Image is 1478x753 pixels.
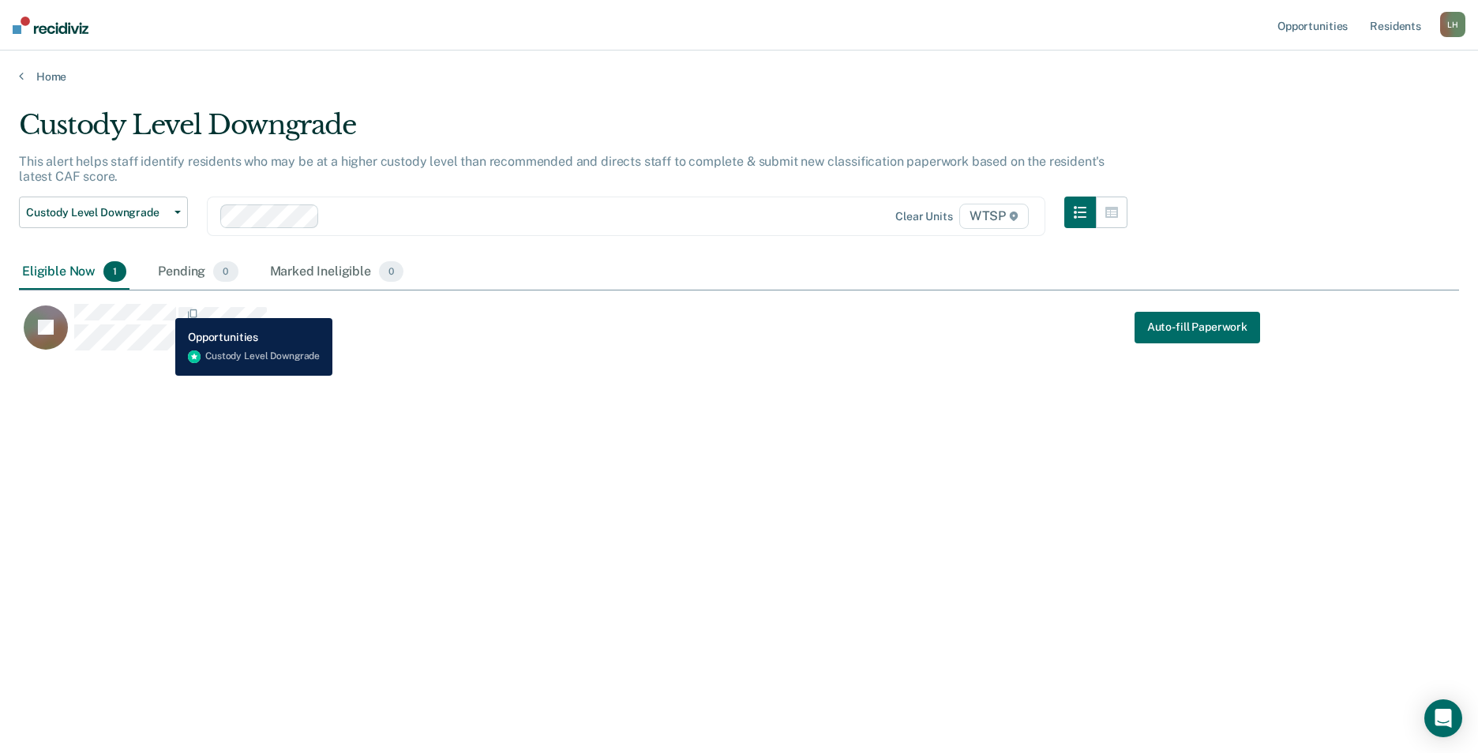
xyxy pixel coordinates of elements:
[26,206,168,219] span: Custody Level Downgrade
[19,154,1105,184] p: This alert helps staff identify residents who may be at a higher custody level than recommended a...
[1424,699,1462,737] div: Open Intercom Messenger
[19,197,188,228] button: Custody Level Downgrade
[959,204,1029,229] span: WTSP
[19,303,1279,366] div: CaseloadOpportunityCell-00526401
[1135,311,1260,343] a: Navigate to form link
[19,109,1127,154] div: Custody Level Downgrade
[19,69,1459,84] a: Home
[1440,12,1465,37] div: L H
[1135,311,1260,343] button: Auto-fill Paperwork
[1440,12,1465,37] button: LH
[19,255,129,290] div: Eligible Now1
[13,17,88,34] img: Recidiviz
[267,255,407,290] div: Marked Ineligible0
[895,210,953,223] div: Clear units
[103,261,126,282] span: 1
[379,261,403,282] span: 0
[213,261,238,282] span: 0
[155,255,241,290] div: Pending0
